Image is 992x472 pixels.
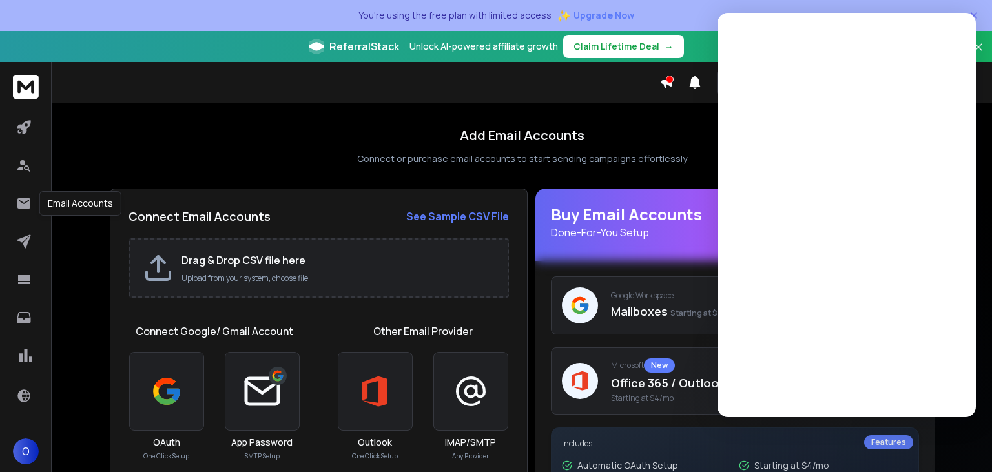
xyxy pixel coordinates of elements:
h2: Drag & Drop CSV file here [181,252,495,268]
h3: IMAP/SMTP [445,436,496,449]
p: Microsoft [611,358,908,373]
span: Starting at $4/mo [611,393,908,404]
h3: App Password [231,436,293,449]
p: Google Workspace [611,291,908,301]
span: Upgrade Now [573,9,634,22]
h3: Outlook [358,436,392,449]
p: Connect or purchase email accounts to start sending campaigns effortlessly [357,152,687,165]
h1: Add Email Accounts [460,127,584,145]
p: Any Provider [452,451,489,461]
p: SMTP Setup [245,451,280,461]
div: Features [864,435,913,449]
a: See Sample CSV File [406,209,509,224]
p: Done-For-You Setup [551,225,919,240]
button: Close banner [970,39,987,70]
button: ✨Upgrade Now [557,3,634,28]
p: Office 365 / Outlook [611,374,908,392]
h3: OAuth [153,436,180,449]
p: One Click Setup [143,451,189,461]
p: One Click Setup [352,451,398,461]
p: Unlock AI-powered affiliate growth [409,40,558,53]
p: Automatic OAuth Setup [577,459,678,472]
div: New [644,358,675,373]
strong: See Sample CSV File [406,209,509,223]
span: ✨ [557,6,571,25]
h1: Connect Google/ Gmail Account [136,323,293,339]
p: Mailboxes [611,302,908,320]
p: Upload from your system, choose file [181,273,495,283]
p: Starting at $4/mo [754,459,829,472]
iframe: Intercom live chat [718,13,976,417]
span: → [665,40,674,53]
button: O [13,438,39,464]
button: Claim Lifetime Deal→ [563,35,684,58]
p: Includes [562,438,908,449]
div: Email Accounts [39,191,121,216]
h1: Buy Email Accounts [551,204,919,240]
h1: Other Email Provider [373,323,473,339]
iframe: Intercom live chat [945,427,976,458]
span: ReferralStack [329,39,399,54]
p: You're using the free plan with limited access [358,9,552,22]
span: Starting at $4/mo [670,307,738,318]
h2: Connect Email Accounts [129,207,271,225]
